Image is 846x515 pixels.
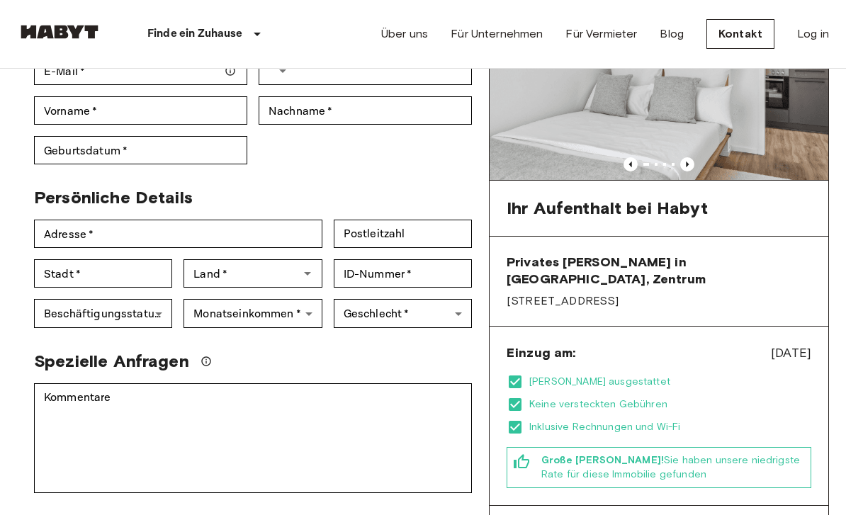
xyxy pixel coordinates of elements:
a: Für Vermieter [565,26,637,43]
div: Adresse [34,220,322,248]
b: Große [PERSON_NAME]! [541,454,664,466]
div: Kommentare [34,383,472,493]
svg: Stellen Sie sicher, dass Ihre E-Mail-Adresse korrekt ist — wir senden Ihre Buchungsdetails dorthin. [225,65,236,77]
p: Finde ein Zuhause [147,26,243,43]
span: [DATE] [771,344,811,362]
a: Für Unternehmen [451,26,543,43]
div: Postleitzahl [334,220,472,248]
input: Choose date [34,136,247,164]
span: Privates [PERSON_NAME] in [GEOGRAPHIC_DATA], Zentrum [507,254,811,288]
span: Sie haben unsere niedrigste Rate für diese Immobilie gefunden [541,453,805,482]
a: Über uns [381,26,428,43]
span: Keine versteckten Gebühren [529,397,811,412]
div: E-Mail [34,57,247,85]
img: Habyt [17,25,102,39]
svg: Wir werden unser Bestes tun, um Ihre Anfrage zu erfüllen, aber bitte beachten Sie, dass wir Ihre ... [201,356,212,367]
div: Stadt [34,259,172,288]
span: Einzug am: [507,344,576,361]
span: Ihr Aufenthalt bei Habyt [507,198,709,219]
a: Blog [660,26,684,43]
a: Log in [797,26,829,43]
span: [PERSON_NAME] ausgestattet [529,375,811,389]
a: Kontakt [706,19,774,49]
span: [STREET_ADDRESS] [507,293,811,309]
div: Vorname [34,96,247,125]
button: Open [298,264,317,283]
span: Spezielle Anfragen [34,351,189,372]
button: Select country [269,57,297,85]
div: ID-Nummer [334,259,472,288]
span: Inklusive Rechnungen und Wi-Fi [529,420,811,434]
button: Previous image [680,157,694,171]
button: Previous image [624,157,638,171]
span: Persönliche Details [34,187,193,208]
div: Nachname [259,96,472,125]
